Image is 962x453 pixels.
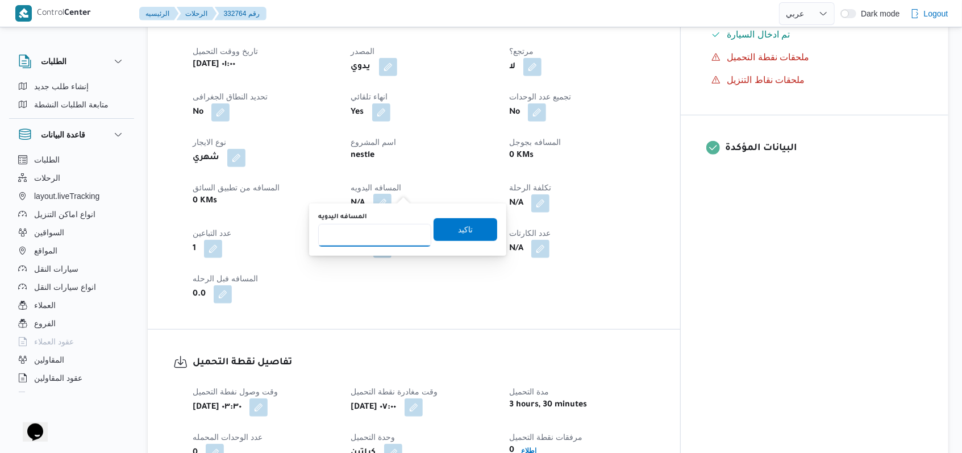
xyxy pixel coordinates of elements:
[14,278,130,296] button: انواع سيارات النقل
[34,153,60,167] span: الطلبات
[11,408,48,442] iframe: chat widget
[193,288,206,301] b: 0.0
[727,30,790,39] span: تم ادخال السيارة
[14,296,130,314] button: العملاء
[193,387,278,396] span: وقت وصول نفطة التحميل
[351,92,388,101] span: انهاء تلقائي
[34,262,78,276] span: سيارات النقل
[193,228,231,238] span: عدد التباعين
[509,183,551,192] span: تكلفة الرحلة
[193,355,655,371] h3: تفاصيل نقطة التحميل
[34,226,64,239] span: السواقين
[34,280,96,294] span: انواع سيارات النقل
[924,7,948,20] span: Logout
[509,242,523,256] b: N/A
[9,77,134,118] div: الطلبات
[509,92,571,101] span: تجميع عدد الوحدات
[727,75,805,85] span: ملحقات نقاط التنزيل
[351,47,375,56] span: المصدر
[193,106,203,119] b: No
[351,401,397,414] b: [DATE] ٠٧:٠٠
[509,47,534,56] span: مرتجع؟
[193,151,219,165] b: شهري
[14,333,130,351] button: عقود العملاء
[509,228,551,238] span: عدد الكارتات
[351,387,438,396] span: وقت مغادرة نقطة التحميل
[707,71,923,89] button: ملحقات نقاط التنزيل
[707,26,923,44] button: تم ادخال السيارة
[14,95,130,114] button: متابعة الطلبات النشطة
[14,387,130,405] button: اجهزة التليفون
[318,213,367,222] label: المسافه اليدويه
[726,141,923,156] h3: البيانات المؤكدة
[34,189,99,203] span: layout.liveTracking
[458,223,473,236] span: تاكيد
[509,149,534,163] b: 0 KMs
[351,197,365,210] b: N/A
[351,138,397,147] span: اسم المشروع
[177,7,217,20] button: الرحلات
[193,138,226,147] span: نوع الايجار
[906,2,953,25] button: Logout
[434,218,497,241] button: تاكيد
[351,106,364,119] b: Yes
[34,298,56,312] span: العملاء
[14,242,130,260] button: المواقع
[351,60,371,74] b: يدوي
[139,7,179,20] button: الرئيسيه
[14,260,130,278] button: سيارات النقل
[14,351,130,369] button: المقاولين
[9,151,134,397] div: قاعدة البيانات
[351,149,375,163] b: nestle
[18,55,125,68] button: الطلبات
[34,98,109,111] span: متابعة الطلبات النشطة
[193,433,263,442] span: عدد الوحدات المحمله
[34,244,57,257] span: المواقع
[193,92,268,101] span: تحديد النطاق الجغرافى
[14,151,130,169] button: الطلبات
[14,77,130,95] button: إنشاء طلب جديد
[727,28,790,41] span: تم ادخال السيارة
[34,335,74,348] span: عقود العملاء
[509,138,561,147] span: المسافه بجوجل
[14,314,130,333] button: الفروع
[34,80,89,93] span: إنشاء طلب جديد
[18,128,125,142] button: قاعدة البيانات
[41,128,85,142] h3: قاعدة البيانات
[41,55,66,68] h3: الطلبات
[509,60,515,74] b: لا
[14,223,130,242] button: السواقين
[193,401,241,414] b: [DATE] ٠٣:٣٠
[351,183,402,192] span: المسافه اليدويه
[34,207,95,221] span: انواع اماكن التنزيل
[856,9,899,18] span: Dark mode
[193,242,196,256] b: 1
[509,197,523,210] b: N/A
[193,194,217,208] b: 0 KMs
[14,205,130,223] button: انواع اماكن التنزيل
[509,106,520,119] b: No
[727,51,810,64] span: ملحقات نقطة التحميل
[34,317,56,330] span: الفروع
[193,58,235,72] b: [DATE] ٠١:٠٠
[15,5,32,22] img: X8yXhbKr1z7QwAAAABJRU5ErkJggg==
[727,73,805,87] span: ملحقات نقاط التنزيل
[351,433,395,442] span: وحدة التحميل
[34,353,64,367] span: المقاولين
[509,433,582,442] span: مرفقات نقطة التحميل
[65,9,91,18] b: Center
[509,398,587,412] b: 3 hours, 30 minutes
[193,47,258,56] span: تاريخ ووقت التحميل
[14,169,130,187] button: الرحلات
[215,7,266,20] button: 332764 رقم
[509,387,549,396] span: مدة التحميل
[193,274,258,283] span: المسافه فبل الرحله
[14,369,130,387] button: عقود المقاولين
[34,371,82,385] span: عقود المقاولين
[14,187,130,205] button: layout.liveTracking
[34,389,81,403] span: اجهزة التليفون
[34,171,60,185] span: الرحلات
[707,48,923,67] button: ملحقات نقطة التحميل
[193,183,280,192] span: المسافه من تطبيق السائق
